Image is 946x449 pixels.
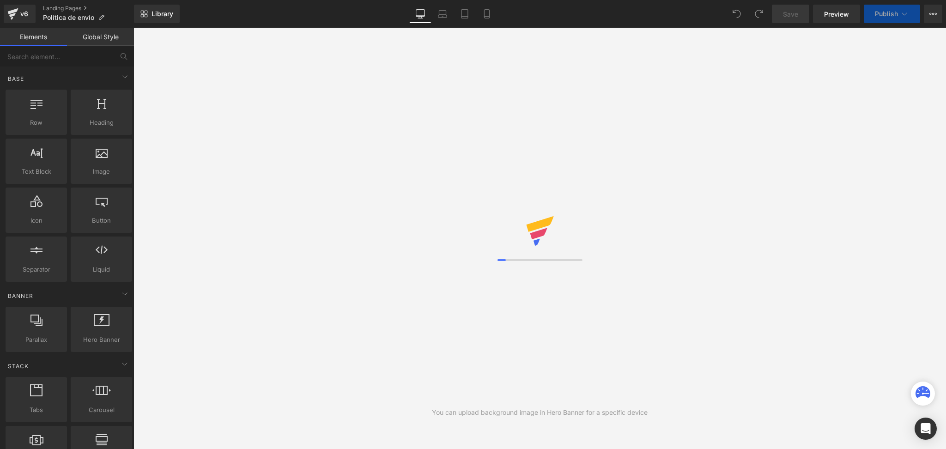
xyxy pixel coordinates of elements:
[7,291,34,300] span: Banner
[7,362,30,370] span: Stack
[924,5,942,23] button: More
[73,118,129,127] span: Heading
[750,5,768,23] button: Redo
[431,5,454,23] a: Laptop
[73,167,129,176] span: Image
[7,74,25,83] span: Base
[476,5,498,23] a: Mobile
[432,407,648,418] div: You can upload background image in Hero Banner for a specific device
[8,335,64,345] span: Parallax
[864,5,920,23] button: Publish
[8,216,64,225] span: Icon
[152,10,173,18] span: Library
[915,418,937,440] div: Open Intercom Messenger
[8,118,64,127] span: Row
[43,5,134,12] a: Landing Pages
[875,10,898,18] span: Publish
[813,5,860,23] a: Preview
[409,5,431,23] a: Desktop
[73,335,129,345] span: Hero Banner
[73,216,129,225] span: Button
[4,5,36,23] a: v6
[67,28,134,46] a: Global Style
[8,265,64,274] span: Separator
[824,9,849,19] span: Preview
[454,5,476,23] a: Tablet
[8,167,64,176] span: Text Block
[73,265,129,274] span: Liquid
[43,14,94,21] span: Política de envío
[18,8,30,20] div: v6
[134,5,180,23] a: New Library
[73,405,129,415] span: Carousel
[8,405,64,415] span: Tabs
[728,5,746,23] button: Undo
[783,9,798,19] span: Save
